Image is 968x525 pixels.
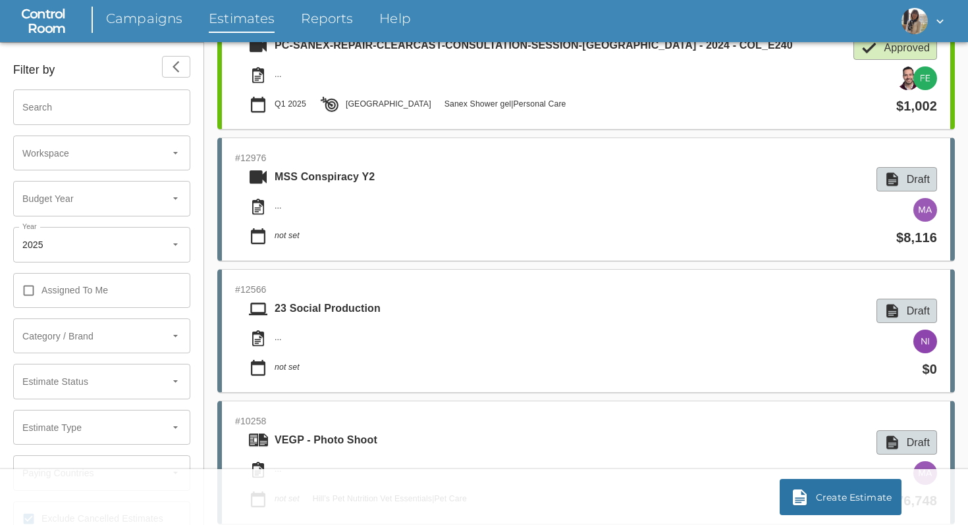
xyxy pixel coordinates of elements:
div: ... [275,201,282,213]
div: PC-SANEX-REPAIR-CLEARCAST-CONSULTATION-SESSION-[GEOGRAPHIC_DATA] - 2024 - COL_E240151_13-5-2024 [275,38,865,53]
h6: Filter by [13,61,55,79]
div: ... [275,332,282,344]
div: Marilu Hagen [920,461,937,485]
svg: Digital Video [248,167,268,187]
svg: TVC [248,36,268,55]
a: #1256623 Social Production...not setDraft$0 [217,269,955,393]
i: not set [275,362,300,372]
a: PC-SANEX-REPAIR-CLEARCAST-CONSULTATION-SESSION-[GEOGRAPHIC_DATA] - 2024 - COL_E240151_13-5-2024..... [217,6,955,130]
a: Campaigns [106,9,182,33]
svg: Campaign [248,197,268,216]
div: $8,116 [896,228,937,247]
div: ... [275,69,282,81]
div: Fern Rodwell [920,66,937,90]
div: Draft [907,171,930,187]
svg: Campaign [248,65,268,85]
i: not set [275,231,300,240]
div: Sanex Shower gel | Personal Care [444,99,566,111]
div: VEGP - Photo Shoot [275,433,377,448]
span: # 12566 [235,283,937,299]
a: Estimates [209,9,275,33]
div: ... [275,464,282,476]
a: #12976MSS Conspiracy Y2...not setDraft$8,116 [217,137,955,261]
div: Draft [907,303,930,319]
div: 23 Social Production [275,301,381,316]
div: $0 [922,360,937,379]
svg: Campaign [248,328,268,348]
a: #10258VEGP - Photo Shoot...not setHill’s Pet Nutrition Vet Essentials|Pet CareDraft$76,748 [217,401,955,524]
img: 5c4d8e9010c53f41e8f1d1d17f508fad [913,330,937,353]
div: Draft [907,434,930,451]
div: $1,002 [896,97,937,116]
img: 35707006b6da8e0dde0f417f9fabd8cf [913,198,937,222]
div: Approved [884,39,930,56]
span: # 12976 [235,151,937,167]
svg: Print [248,430,268,450]
div: Q1 2025 [275,99,306,111]
img: ACg8ocLhPl-U6lhZ0lvHap-r9wWT0Gd819zkuzSSOTLE4lgKZ9FmGEw=s96-c [896,66,920,90]
img: 44ff2c8097a2d0752e7088a2d39872e1 [913,461,937,485]
a: Help [379,9,411,33]
img: Rosica [901,8,928,34]
a: Create Estimate [780,479,901,515]
span: Assigned To Me [41,284,108,297]
button: Rosica [896,4,952,38]
div: Maria Ysabel De Sanctis [920,198,937,222]
div: [GEOGRAPHIC_DATA] [346,99,431,111]
span: # 10258 [235,414,937,430]
svg: Digital [248,299,268,318]
div: Mauricio Hidalgo [903,66,920,90]
div: MSS Conspiracy Y2 [275,170,375,185]
div: Nicole Papageorgiou [920,330,937,353]
a: Reports [301,9,353,33]
svg: Campaign [248,460,268,480]
img: 0cd5d0675259c1bac80543e8a8dfb036 [913,66,937,90]
a: Control Room [16,7,65,36]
